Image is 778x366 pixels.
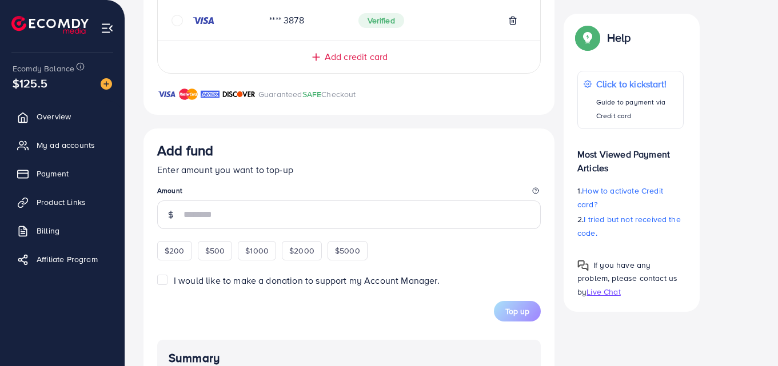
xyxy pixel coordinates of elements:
[729,315,769,357] iframe: Chat
[505,305,529,317] span: Top up
[9,134,116,156] a: My ad accounts
[169,351,529,365] h4: Summary
[335,245,360,256] span: $5000
[37,168,69,179] span: Payment
[302,89,322,100] span: SAFE
[9,248,116,271] a: Affiliate Program
[101,22,114,35] img: menu
[179,87,198,101] img: brand
[205,245,225,256] span: $500
[157,87,176,101] img: brand
[494,301,541,321] button: Top up
[577,214,681,239] span: I tried but not received the code.
[245,245,269,256] span: $1000
[157,186,541,200] legend: Amount
[37,139,95,151] span: My ad accounts
[171,15,183,26] svg: circle
[358,13,404,28] span: Verified
[37,196,86,208] span: Product Links
[9,219,116,242] a: Billing
[9,162,116,185] a: Payment
[37,254,98,265] span: Affiliate Program
[37,225,59,236] span: Billing
[596,77,677,91] p: Click to kickstart!
[607,31,631,45] p: Help
[20,65,40,102] span: $125.5
[222,87,256,101] img: brand
[577,259,677,297] span: If you have any problem, please contact us by
[37,111,71,122] span: Overview
[9,105,116,128] a: Overview
[174,274,440,287] span: I would like to make a donation to support my Account Manager.
[325,50,388,63] span: Add credit card
[11,16,89,34] img: logo
[587,285,620,297] span: Live Chat
[577,138,684,175] p: Most Viewed Payment Articles
[289,245,314,256] span: $2000
[201,87,220,101] img: brand
[596,95,677,123] p: Guide to payment via Credit card
[192,16,215,25] img: credit
[577,184,684,211] p: 1.
[165,245,185,256] span: $200
[577,185,663,210] span: How to activate Credit card?
[258,87,356,101] p: Guaranteed Checkout
[577,212,684,240] p: 2.
[157,163,541,176] p: Enter amount you want to top-up
[13,63,74,74] span: Ecomdy Balance
[157,142,213,159] h3: Add fund
[577,260,589,271] img: Popup guide
[577,27,598,48] img: Popup guide
[101,78,112,90] img: image
[9,191,116,214] a: Product Links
